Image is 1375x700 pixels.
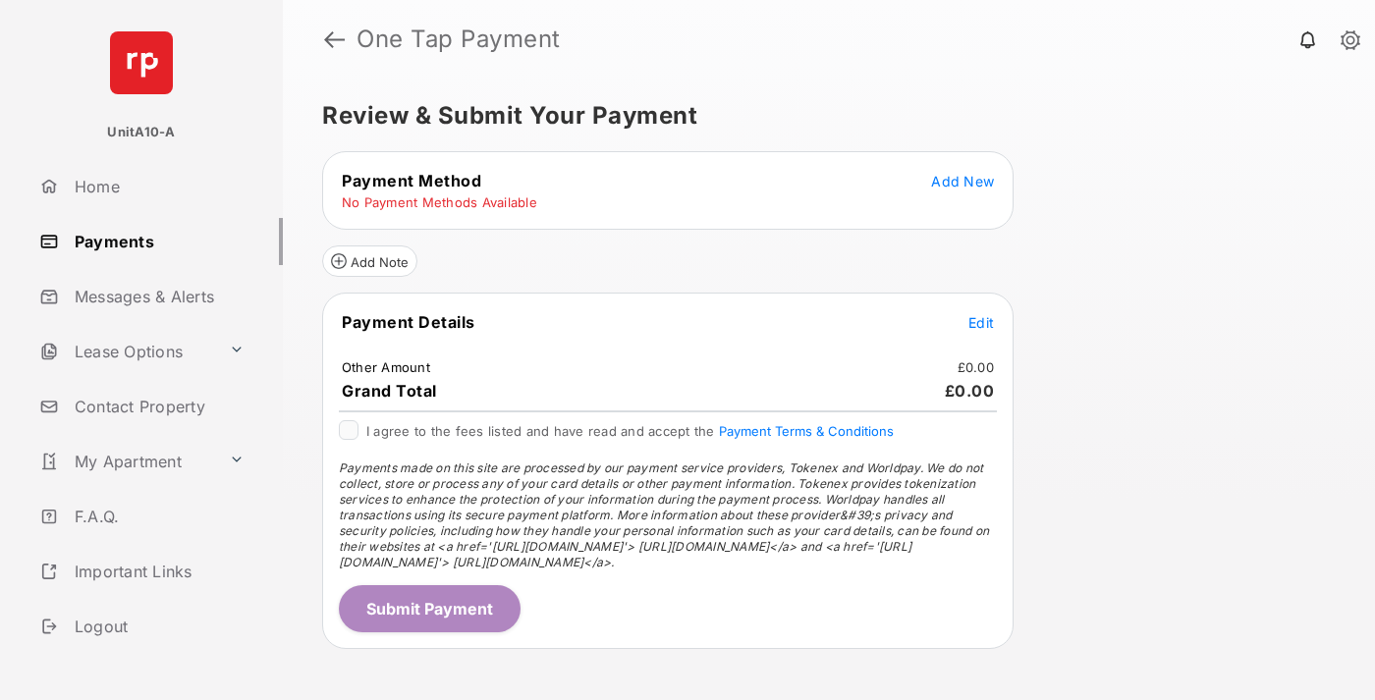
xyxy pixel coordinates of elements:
[357,27,561,51] strong: One Tap Payment
[968,314,994,331] span: Edit
[322,104,1320,128] h5: Review & Submit Your Payment
[945,381,995,401] span: £0.00
[342,171,481,190] span: Payment Method
[322,245,417,277] button: Add Note
[366,423,894,439] span: I agree to the fees listed and have read and accept the
[31,328,221,375] a: Lease Options
[339,585,521,632] button: Submit Payment
[31,603,283,650] a: Logout
[31,163,283,210] a: Home
[339,460,989,569] span: Payments made on this site are processed by our payment service providers, Tokenex and Worldpay. ...
[968,312,994,332] button: Edit
[110,31,173,94] img: svg+xml;base64,PHN2ZyB4bWxucz0iaHR0cDovL3d3dy53My5vcmcvMjAwMC9zdmciIHdpZHRoPSI2NCIgaGVpZ2h0PSI2NC...
[957,358,995,376] td: £0.00
[31,438,221,485] a: My Apartment
[341,358,431,376] td: Other Amount
[31,273,283,320] a: Messages & Alerts
[931,171,994,190] button: Add New
[31,383,283,430] a: Contact Property
[719,423,894,439] button: I agree to the fees listed and have read and accept the
[931,173,994,189] span: Add New
[341,193,538,211] td: No Payment Methods Available
[31,548,252,595] a: Important Links
[342,381,437,401] span: Grand Total
[107,123,175,142] p: UnitA10-A
[31,218,283,265] a: Payments
[31,493,283,540] a: F.A.Q.
[342,312,475,332] span: Payment Details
